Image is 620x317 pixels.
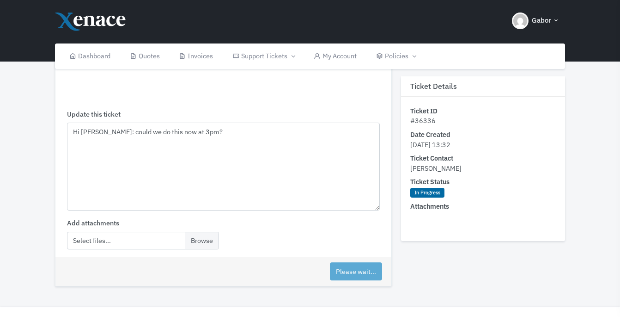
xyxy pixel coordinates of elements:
a: Support Tickets [223,44,304,69]
a: Dashboard [60,44,120,69]
span: [PERSON_NAME] [410,164,462,173]
label: Update this ticket [67,109,121,119]
a: Quotes [120,44,170,69]
dt: Ticket ID [410,106,556,116]
h3: Ticket Details [401,76,565,97]
span: [DATE] 13:32 [410,140,450,149]
dt: Attachments [410,202,556,212]
a: Invoices [169,44,223,69]
span: In Progress [410,188,444,198]
span: #36336 [410,117,436,125]
a: Policies [366,44,425,69]
span: Gabor [532,15,551,26]
dt: Date Created [410,130,556,140]
dt: Ticket Status [410,177,556,187]
label: Add attachments [67,218,119,228]
dt: Ticket Contact [410,154,556,164]
button: Please wait... [330,262,382,280]
img: Header Avatar [512,12,529,29]
button: Gabor [506,5,565,37]
a: My Account [304,44,366,69]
